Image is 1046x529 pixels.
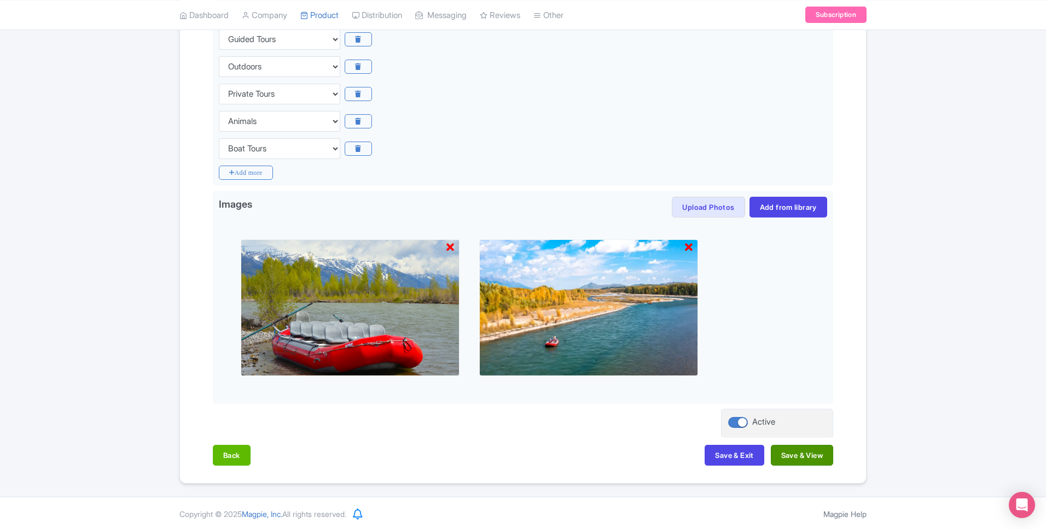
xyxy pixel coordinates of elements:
[672,197,745,218] button: Upload Photos
[242,509,282,519] span: Magpie, Inc.
[173,508,353,520] div: Copyright © 2025 All rights reserved.
[749,197,827,218] a: Add from library
[479,239,698,376] img: ymeva36iaqwckjk9mjji.webp
[219,197,252,214] span: Images
[805,7,867,23] a: Subscription
[241,239,460,376] img: fplyy1wkrd7jmtjdhkmk.jpg
[771,445,833,466] button: Save & View
[219,166,273,180] i: Add more
[213,445,251,466] button: Back
[1009,492,1035,518] div: Open Intercom Messenger
[705,445,764,466] button: Save & Exit
[823,509,867,519] a: Magpie Help
[752,416,775,428] div: Active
